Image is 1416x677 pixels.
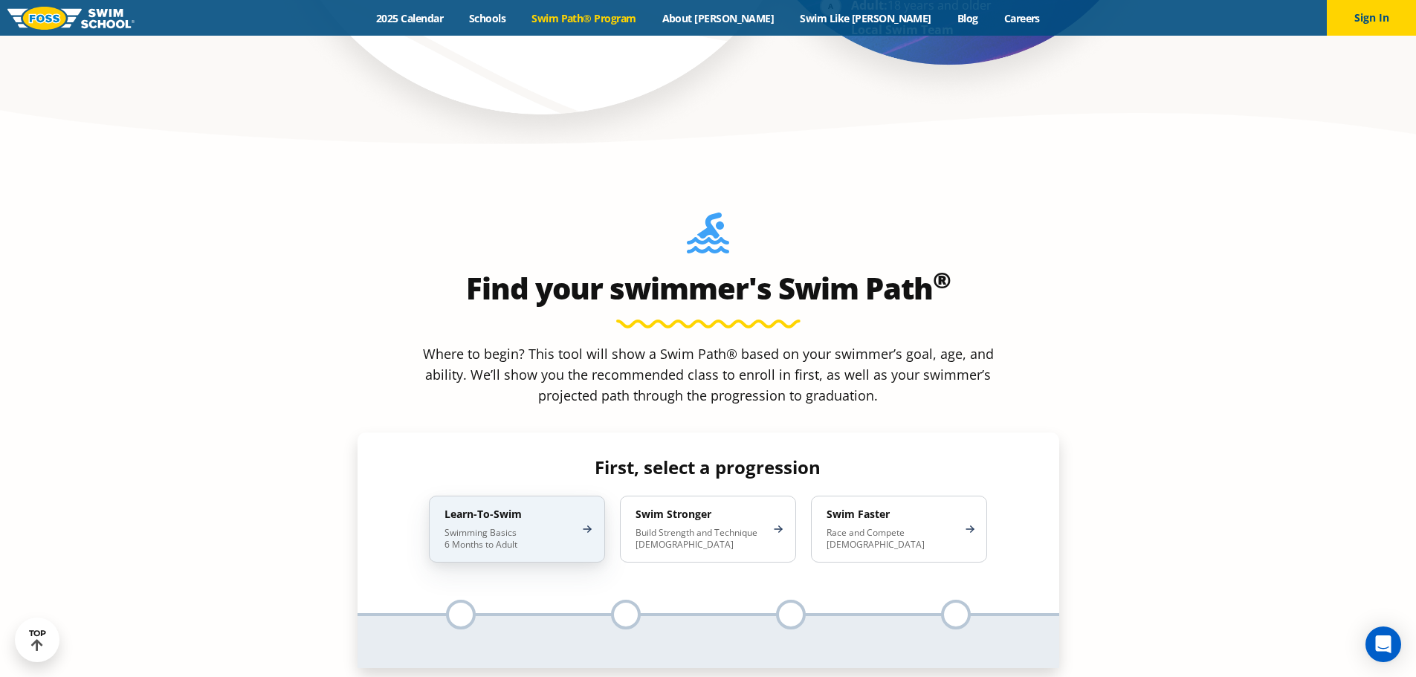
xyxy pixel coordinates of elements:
sup: ® [933,265,951,295]
h4: Swim Stronger [636,508,766,521]
p: Race and Compete [DEMOGRAPHIC_DATA] [827,527,957,551]
a: 2025 Calendar [363,11,456,25]
h4: First, select a progression [417,457,999,478]
a: Swim Path® Program [519,11,649,25]
a: Schools [456,11,519,25]
p: Build Strength and Technique [DEMOGRAPHIC_DATA] [636,527,766,551]
p: Where to begin? This tool will show a Swim Path® based on your swimmer’s goal, age, and ability. ... [417,343,1000,406]
strong: Local Swim Team [851,22,954,38]
img: Foss-Location-Swimming-Pool-Person.svg [687,213,729,263]
div: TOP [29,629,46,652]
h4: Learn-To-Swim [444,508,575,521]
img: FOSS Swim School Logo [7,7,135,30]
p: Swimming Basics 6 Months to Adult [444,527,575,551]
a: Careers [991,11,1053,25]
div: Open Intercom Messenger [1365,626,1401,662]
a: About [PERSON_NAME] [649,11,787,25]
a: Swim Like [PERSON_NAME] [787,11,945,25]
h4: Swim Faster [827,508,957,521]
h2: Find your swimmer's Swim Path [358,271,1059,306]
a: Blog [944,11,991,25]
